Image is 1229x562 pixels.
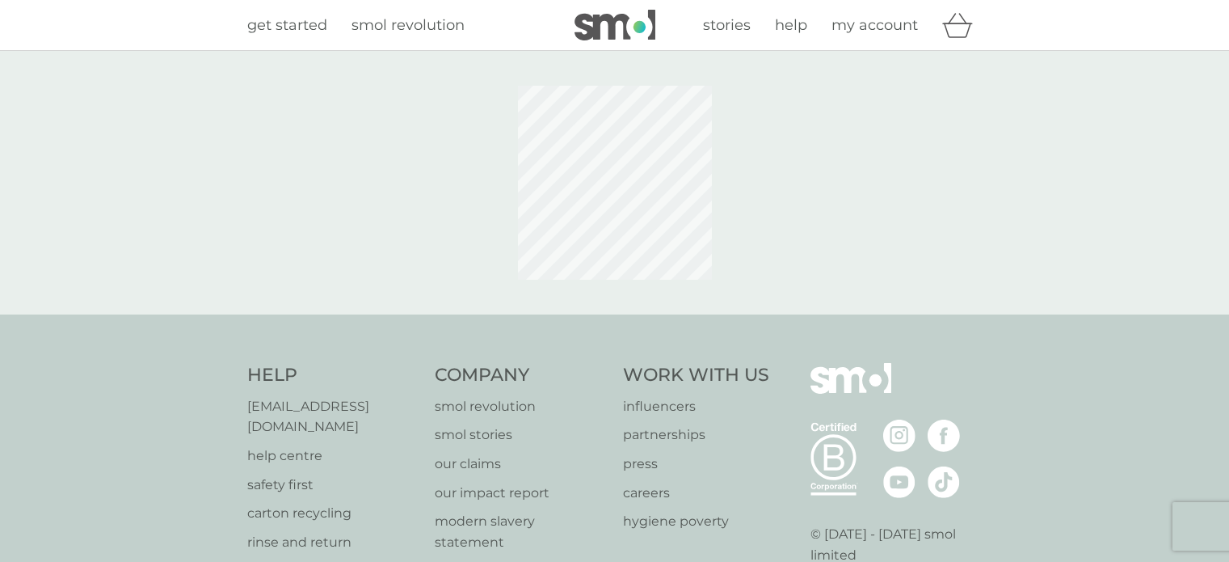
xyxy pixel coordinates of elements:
[435,363,607,388] h4: Company
[575,10,655,40] img: smol
[247,14,327,37] a: get started
[247,396,419,437] a: [EMAIL_ADDRESS][DOMAIN_NAME]
[831,14,918,37] a: my account
[247,16,327,34] span: get started
[928,420,960,452] img: visit the smol Facebook page
[435,454,607,475] a: our claims
[623,454,769,475] a: press
[623,363,769,388] h4: Work With Us
[435,425,607,446] a: smol stories
[247,503,419,524] a: carton recycling
[435,511,607,552] a: modern slavery statement
[942,9,983,41] div: basket
[247,363,419,388] h4: Help
[623,425,769,446] a: partnerships
[810,363,891,418] img: smol
[775,16,807,34] span: help
[703,14,751,37] a: stories
[351,16,465,34] span: smol revolution
[247,532,419,553] a: rinse and return
[883,420,915,452] img: visit the smol Instagram page
[623,511,769,532] a: hygiene poverty
[703,16,751,34] span: stories
[623,483,769,504] a: careers
[623,396,769,417] a: influencers
[883,466,915,498] img: visit the smol Youtube page
[435,483,607,504] a: our impact report
[928,466,960,498] img: visit the smol Tiktok page
[247,475,419,496] a: safety first
[247,446,419,467] a: help centre
[351,14,465,37] a: smol revolution
[435,396,607,417] a: smol revolution
[831,16,918,34] span: my account
[775,14,807,37] a: help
